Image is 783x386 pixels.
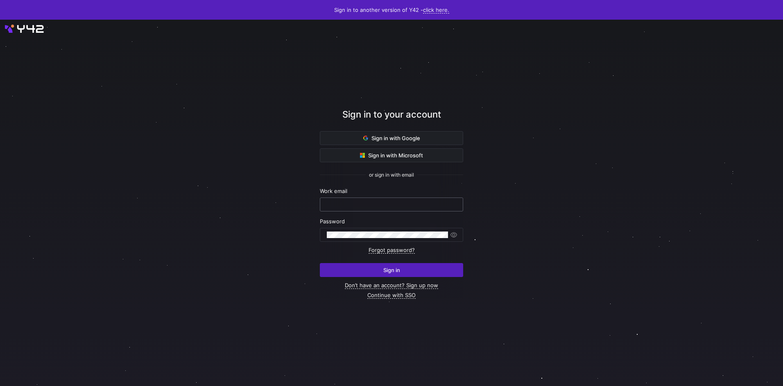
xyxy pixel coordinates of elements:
[369,247,415,254] a: Forgot password?
[363,135,420,141] span: Sign in with Google
[423,7,449,14] a: click here.
[320,263,463,277] button: Sign in
[320,218,345,225] span: Password
[320,131,463,145] button: Sign in with Google
[320,188,347,194] span: Work email
[369,172,414,178] span: or sign in with email
[367,292,416,299] a: Continue with SSO
[383,267,400,273] span: Sign in
[320,108,463,131] div: Sign in to your account
[345,282,438,289] a: Don’t have an account? Sign up now
[360,152,423,159] span: Sign in with Microsoft
[320,148,463,162] button: Sign in with Microsoft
